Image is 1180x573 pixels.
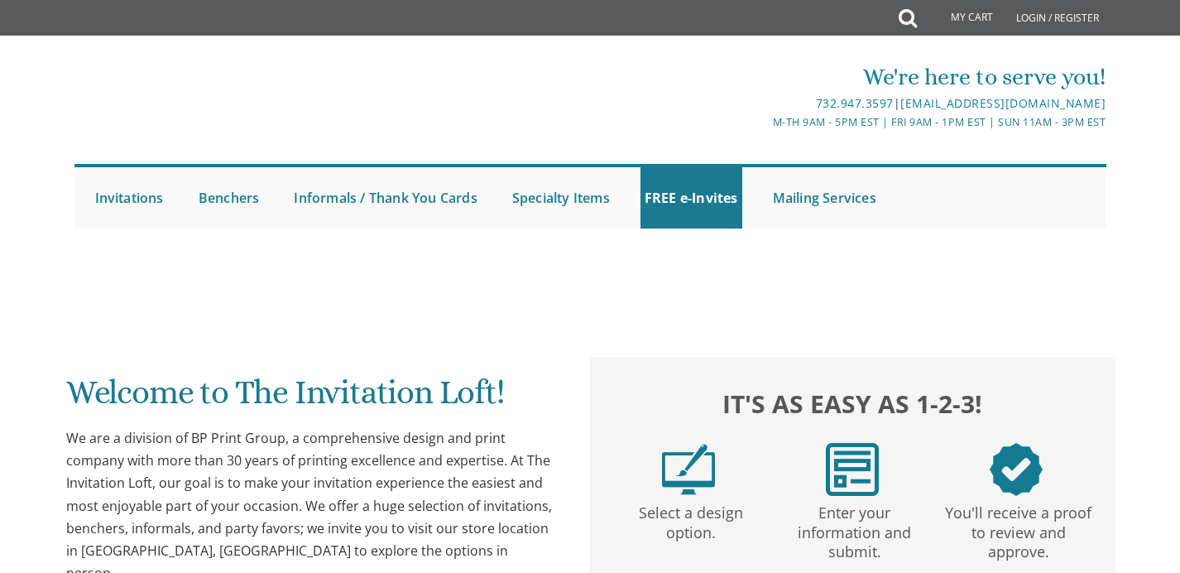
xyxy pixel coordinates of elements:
[900,95,1106,111] a: [EMAIL_ADDRESS][DOMAIN_NAME]
[826,443,879,496] img: step2.png
[612,496,770,543] p: Select a design option.
[990,443,1043,496] img: step3.png
[662,443,715,496] img: step1.png
[776,496,933,562] p: Enter your information and submit.
[419,60,1106,94] div: We're here to serve you!
[91,167,168,229] a: Invitations
[66,374,558,423] h1: Welcome to The Invitation Loft!
[640,167,742,229] a: FREE e-Invites
[508,167,614,229] a: Specialty Items
[419,94,1106,113] div: |
[940,496,1097,562] p: You'll receive a proof to review and approve.
[290,167,481,229] a: Informals / Thank You Cards
[915,2,1005,35] a: My Cart
[816,95,894,111] a: 732.947.3597
[194,167,264,229] a: Benchers
[607,385,1098,422] h2: It's as easy as 1-2-3!
[419,113,1106,131] div: M-Th 9am - 5pm EST | Fri 9am - 1pm EST | Sun 11am - 3pm EST
[769,167,880,229] a: Mailing Services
